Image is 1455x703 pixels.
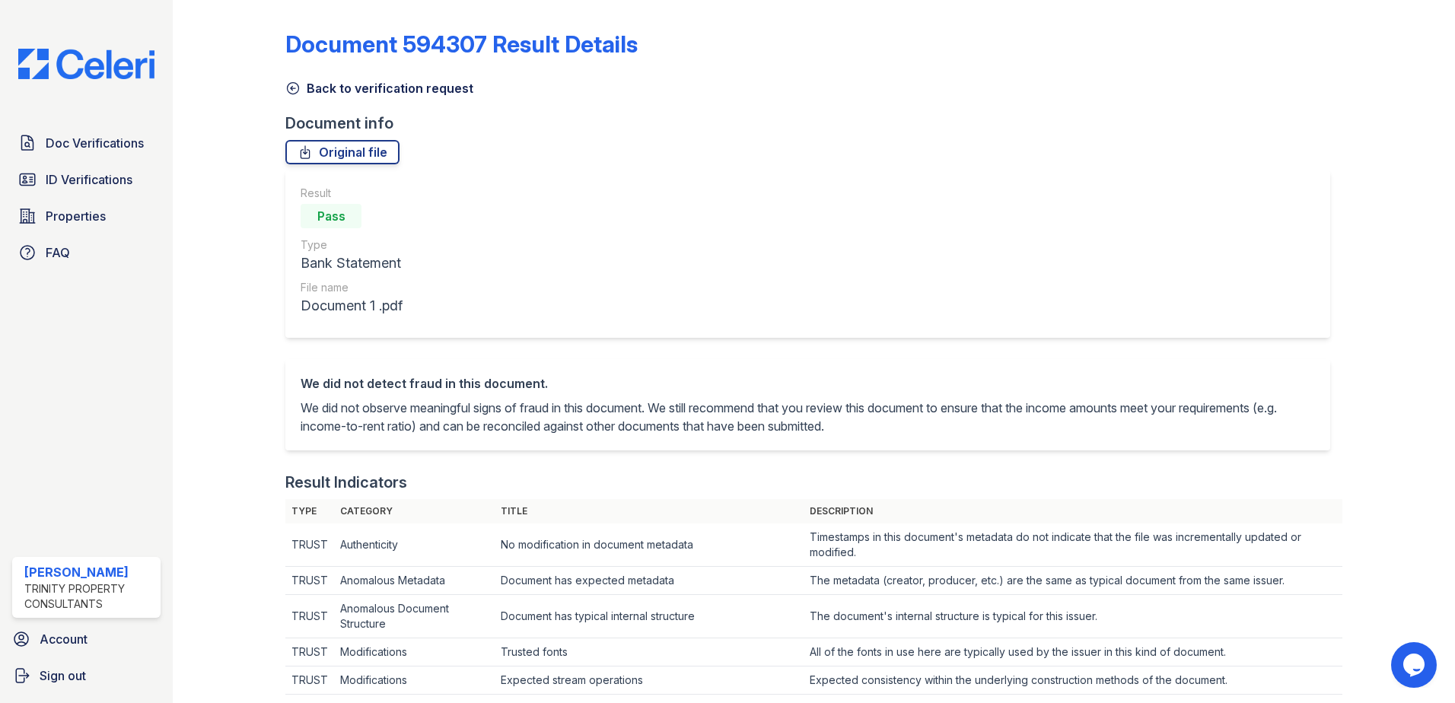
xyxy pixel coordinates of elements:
[804,666,1343,695] td: Expected consistency within the underlying construction methods of the document.
[12,201,161,231] a: Properties
[301,374,1315,393] div: We did not detect fraud in this document.
[46,170,132,189] span: ID Verifications
[804,499,1343,523] th: Description
[6,624,167,654] a: Account
[804,567,1343,595] td: The metadata (creator, producer, etc.) are the same as typical document from the same issuer.
[495,595,804,638] td: Document has typical internal structure
[285,567,334,595] td: TRUST
[804,595,1343,638] td: The document's internal structure is typical for this issuer.
[6,660,167,691] a: Sign out
[285,595,334,638] td: TRUST
[12,237,161,268] a: FAQ
[804,638,1343,666] td: All of the fonts in use here are typically used by the issuer in this kind of document.
[334,567,495,595] td: Anomalous Metadata
[334,595,495,638] td: Anomalous Document Structure
[24,581,154,612] div: Trinity Property Consultants
[334,638,495,666] td: Modifications
[301,237,403,253] div: Type
[301,280,403,295] div: File name
[285,666,334,695] td: TRUST
[301,399,1315,435] p: We did not observe meaningful signs of fraud in this document. We still recommend that you review...
[334,523,495,567] td: Authenticity
[285,472,407,493] div: Result Indicators
[495,523,804,567] td: No modification in document metadata
[40,630,88,648] span: Account
[12,164,161,195] a: ID Verifications
[46,207,106,225] span: Properties
[301,204,361,228] div: Pass
[495,666,804,695] td: Expected stream operations
[495,499,804,523] th: Title
[285,30,638,58] a: Document 594307 Result Details
[285,79,473,97] a: Back to verification request
[285,113,1342,134] div: Document info
[301,253,403,274] div: Bank Statement
[334,499,495,523] th: Category
[301,295,403,317] div: Document 1 .pdf
[804,523,1343,567] td: Timestamps in this document's metadata do not indicate that the file was incrementally updated or...
[1391,642,1440,688] iframe: chat widget
[285,140,400,164] a: Original file
[495,638,804,666] td: Trusted fonts
[6,49,167,79] img: CE_Logo_Blue-a8612792a0a2168367f1c8372b55b34899dd931a85d93a1a3d3e32e68fde9ad4.png
[46,134,144,152] span: Doc Verifications
[46,243,70,262] span: FAQ
[24,563,154,581] div: [PERSON_NAME]
[285,499,334,523] th: Type
[285,638,334,666] td: TRUST
[495,567,804,595] td: Document has expected metadata
[12,128,161,158] a: Doc Verifications
[301,186,403,201] div: Result
[40,666,86,685] span: Sign out
[285,523,334,567] td: TRUST
[334,666,495,695] td: Modifications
